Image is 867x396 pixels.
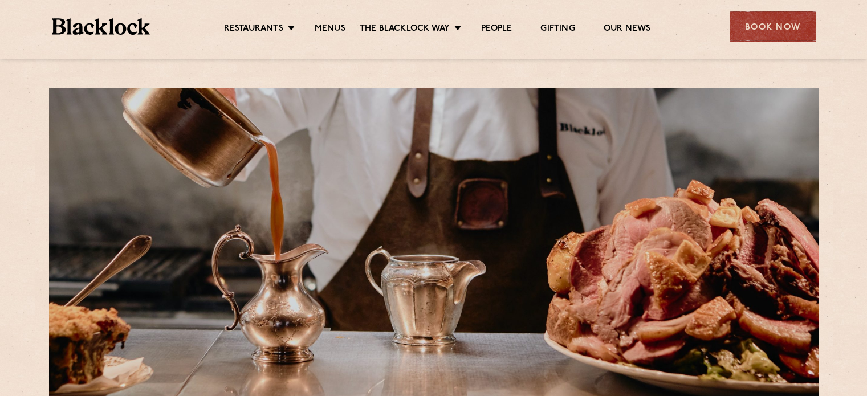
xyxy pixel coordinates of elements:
a: Gifting [540,23,575,36]
a: The Blacklock Way [360,23,450,36]
a: Restaurants [224,23,283,36]
div: Book Now [730,11,816,42]
a: Our News [604,23,651,36]
a: People [481,23,512,36]
a: Menus [315,23,345,36]
img: BL_Textured_Logo-footer-cropped.svg [52,18,150,35]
